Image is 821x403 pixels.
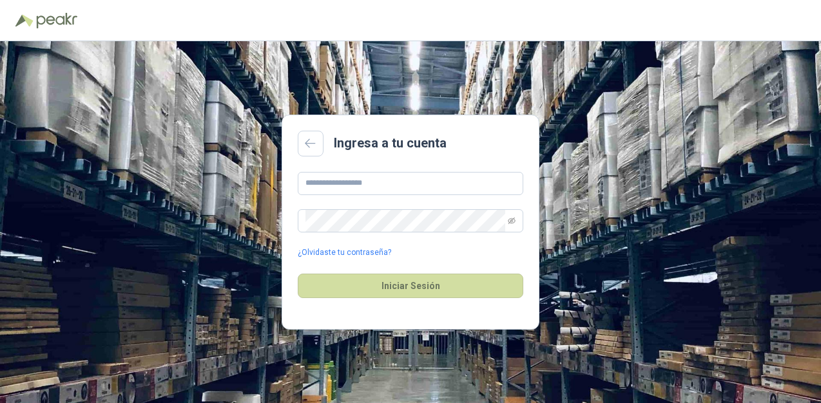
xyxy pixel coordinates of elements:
a: ¿Olvidaste tu contraseña? [298,247,391,259]
h2: Ingresa a tu cuenta [334,133,447,153]
img: Peakr [36,13,77,28]
span: eye-invisible [508,217,516,225]
button: Iniciar Sesión [298,274,523,298]
img: Logo [15,14,34,27]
